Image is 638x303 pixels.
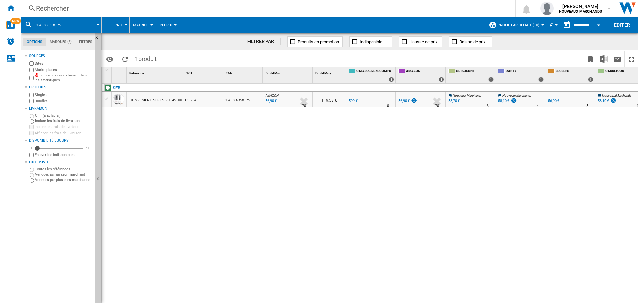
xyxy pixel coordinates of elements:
[409,39,437,44] span: Hausse de prix
[287,36,343,47] button: Produits en promotion
[349,36,392,47] button: Indisponible
[226,71,232,75] span: EAN
[597,98,617,104] div: 58,10 €
[128,67,183,77] div: Référence Sort None
[609,19,635,31] button: Editer
[6,21,15,29] img: wise-card.svg
[586,103,588,109] div: Délai de livraison : 5 jours
[30,178,34,183] input: Vendues par plusieurs marchands
[35,17,68,33] button: 3045386358175
[159,17,175,33] button: En Prix
[588,77,593,82] div: 1 offers sold by LECLERC
[247,38,281,45] div: FILTRER PAR
[115,23,123,27] span: Prix
[29,131,34,135] input: Afficher les frais de livraison
[35,61,92,66] label: Sites
[105,17,126,33] div: Prix
[184,67,223,77] div: SKU Sort None
[183,92,223,107] div: 135254
[625,51,638,67] button: Plein écran
[23,38,46,46] md-tab-item: Options
[538,77,544,82] div: 1 offers sold by DARTY
[600,55,608,63] img: excel-24x24.png
[487,103,489,109] div: Délai de livraison : 3 jours
[546,17,560,33] md-menu: Currency
[559,9,602,14] b: NOUVEAUX MARCHANDS
[138,55,157,62] span: produit
[315,71,331,75] span: Profil Moy
[397,98,417,104] div: 56,90 €
[224,67,263,77] div: Sort None
[584,51,597,67] button: Créer un favoris
[29,85,92,90] div: Produits
[347,67,395,83] div: CATALOG NEXECOM FR 1 offers sold by CATALOG NEXECOM FR
[35,131,92,136] label: Afficher les frais de livraison
[130,93,204,108] div: CONVENIENT SERIES VC145100 BLANC INOX
[556,69,593,74] span: LECLERC
[85,146,92,151] div: 90
[314,67,346,77] div: Sort None
[129,71,144,75] span: Référence
[550,17,556,33] button: €
[35,99,92,104] label: Bundles
[598,99,609,103] div: 58,10 €
[25,17,98,33] div: 3045386358175
[397,67,445,83] div: AMAZON 1 offers sold by AMAZON
[113,67,126,77] div: Sort None
[10,18,21,24] span: NEW
[133,17,152,33] button: Matrice
[95,33,103,45] button: Masquer
[29,153,34,157] input: Afficher les frais de livraison
[46,38,75,46] md-tab-item: Marques (*)
[35,118,92,123] label: Inclure les frais de livraison
[411,98,417,103] img: promotionV3.png
[223,92,263,107] div: 3045386358175
[35,172,92,177] label: Vendues par un seul marchand
[510,98,517,103] img: promotionV3.png
[550,22,553,29] span: €
[265,98,277,104] div: Mise à jour : samedi 11 octobre 2025 02:16
[29,99,34,103] input: Bundles
[35,92,92,97] label: Singles
[548,99,559,103] div: 56,90 €
[266,71,280,75] span: Profil Min
[35,73,39,77] img: mysite-not-bg-18x18.png
[459,39,485,44] span: Baisse de prix
[184,67,223,77] div: Sort None
[447,67,495,83] div: CDISCOUNT 1 offers sold by CDISCOUNT
[128,67,183,77] div: Sort None
[348,98,358,104] div: 599 €
[399,36,442,47] button: Hausse de prix
[29,74,34,82] input: Inclure mon assortiment dans les statistiques
[266,94,278,97] span: AMAZON
[35,177,92,182] label: Vendues par plusieurs marchands
[28,146,33,151] div: 0
[36,4,498,13] div: Rechercher
[29,125,34,129] input: Inclure les frais de livraison
[537,103,539,109] div: Délai de livraison : 4 jours
[547,67,595,83] div: LECLERC 1 offers sold by LECLERC
[264,67,312,77] div: Sort None
[35,73,92,83] label: Inclure mon assortiment dans les statistiques
[224,67,263,77] div: EAN Sort None
[356,69,394,74] span: CATALOG NEXECOM FR
[547,98,559,104] div: 56,90 €
[559,3,602,10] span: [PERSON_NAME]
[435,103,439,109] div: Délai de livraison : 70 jours
[35,167,92,172] label: Toutes les références
[449,36,492,47] button: Baisse de prix
[506,69,544,74] span: DARTY
[560,18,573,32] button: md-calendar
[398,99,410,103] div: 56,90 €
[298,39,339,44] span: Produits en promotion
[497,98,517,104] div: 58,10 €
[264,67,312,77] div: Profil Min Sort None
[497,67,545,83] div: DARTY 1 offers sold by DARTY
[30,114,34,118] input: OFF (prix facial)
[29,106,92,111] div: Livraison
[186,71,192,75] span: SKU
[406,69,444,74] span: AMAZON
[35,124,92,129] label: Inclure les frais de livraison
[610,98,617,103] img: promotionV3.png
[387,103,389,109] div: Délai de livraison : 0 jour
